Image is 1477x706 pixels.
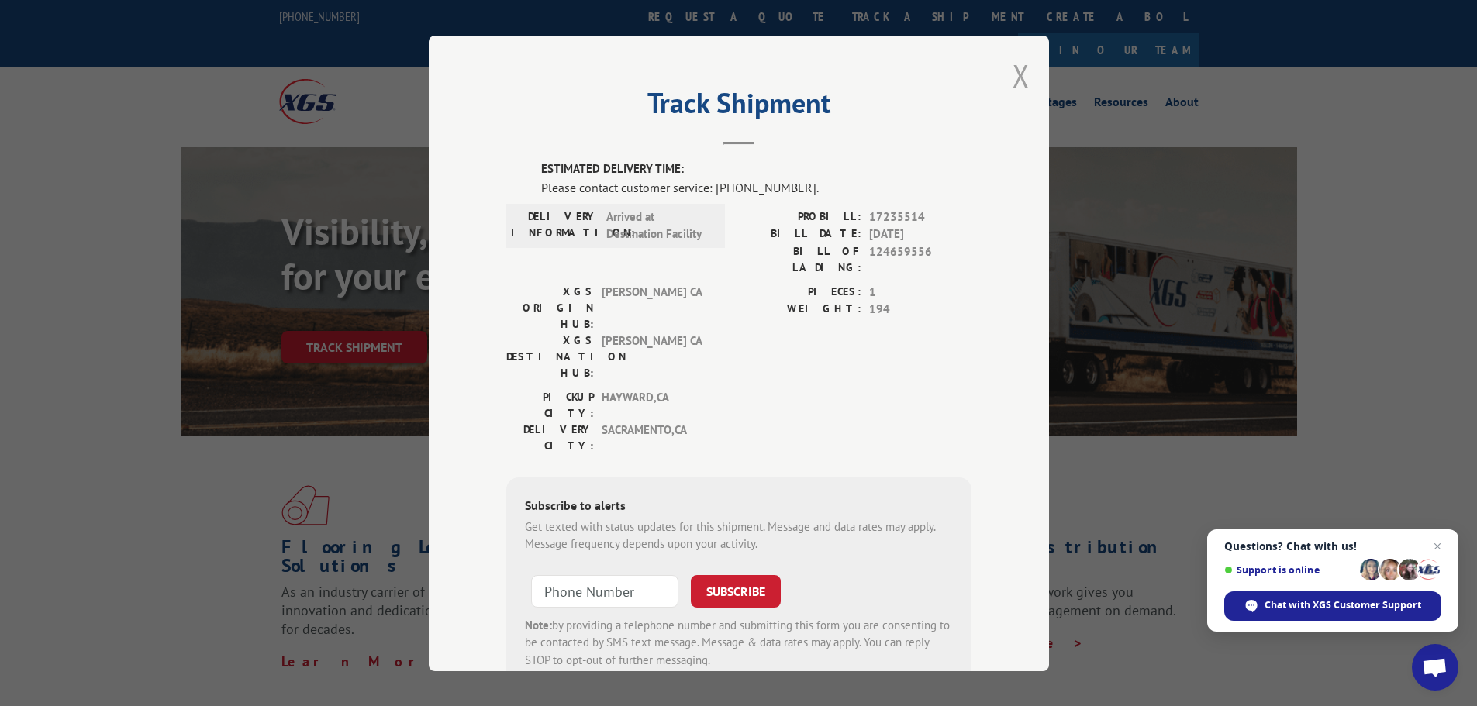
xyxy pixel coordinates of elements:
[602,283,706,332] span: [PERSON_NAME] CA
[525,518,953,553] div: Get texted with status updates for this shipment. Message and data rates may apply. Message frequ...
[506,92,971,122] h2: Track Shipment
[869,226,971,243] span: [DATE]
[739,208,861,226] label: PROBILL:
[506,388,594,421] label: PICKUP CITY:
[869,283,971,301] span: 1
[739,226,861,243] label: BILL DATE:
[739,243,861,275] label: BILL OF LADING:
[739,301,861,319] label: WEIGHT:
[506,421,594,453] label: DELIVERY CITY:
[869,208,971,226] span: 17235514
[1224,564,1354,576] span: Support is online
[541,160,971,178] label: ESTIMATED DELIVERY TIME:
[602,332,706,381] span: [PERSON_NAME] CA
[1428,537,1447,556] span: Close chat
[606,208,711,243] span: Arrived at Destination Facility
[1412,644,1458,691] div: Open chat
[511,208,599,243] label: DELIVERY INFORMATION:
[531,574,678,607] input: Phone Number
[525,616,953,669] div: by providing a telephone number and submitting this form you are consenting to be contacted by SM...
[525,617,552,632] strong: Note:
[869,243,971,275] span: 124659556
[691,574,781,607] button: SUBSCRIBE
[506,332,594,381] label: XGS DESTINATION HUB:
[506,283,594,332] label: XGS ORIGIN HUB:
[1224,540,1441,553] span: Questions? Chat with us!
[602,388,706,421] span: HAYWARD , CA
[1265,598,1421,612] span: Chat with XGS Customer Support
[1224,591,1441,621] div: Chat with XGS Customer Support
[602,421,706,453] span: SACRAMENTO , CA
[525,495,953,518] div: Subscribe to alerts
[541,177,971,196] div: Please contact customer service: [PHONE_NUMBER].
[739,283,861,301] label: PIECES:
[1013,55,1030,96] button: Close modal
[869,301,971,319] span: 194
